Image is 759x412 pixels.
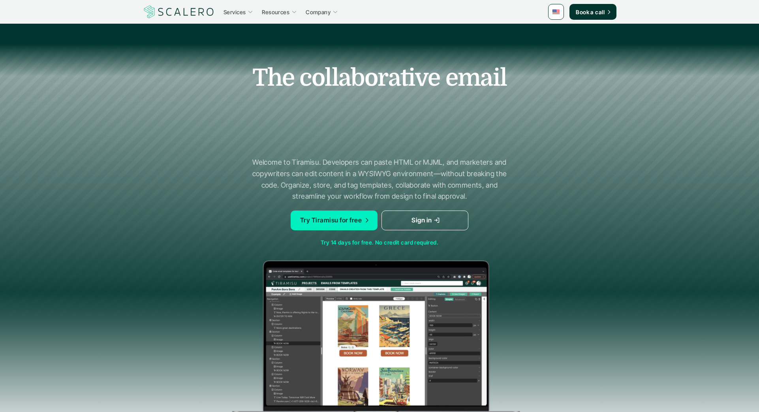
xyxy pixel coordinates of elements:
span: that [457,92,499,120]
span: code [383,120,435,149]
span: intact [440,120,502,149]
p: Book a call [576,8,605,16]
p: Sign in [411,215,432,226]
span: creation [260,92,351,120]
span: keeps [257,120,321,149]
a: Scalero company logo [143,5,215,19]
p: Try 14 days for free. No credit card required. [143,238,616,246]
p: Company [306,8,331,16]
span: The [252,64,295,92]
span: platform [356,92,451,120]
p: Try Tiramisu for free [300,215,362,226]
span: email [445,64,507,92]
a: Sign in [381,211,468,230]
p: Services [224,8,246,16]
img: Scalero company logo [143,4,215,19]
p: Resources [262,8,289,16]
a: Try Tiramisu for free [291,211,378,230]
span: collaborative [299,64,440,92]
p: Welcome to Tiramisu. Developers can paste HTML or MJML, and marketers and copywriters can edit co... [251,157,508,202]
a: Book a call [569,4,616,20]
span: your [326,120,377,149]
